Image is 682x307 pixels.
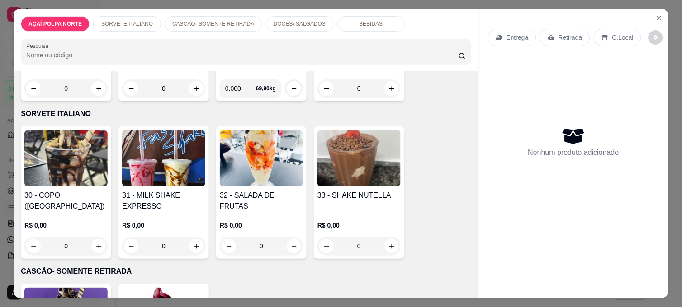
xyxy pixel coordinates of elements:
[122,190,205,212] h4: 31 - MILK SHAKE EXPRESSO
[24,130,108,186] img: product-image
[220,190,303,212] h4: 32 - SALADA DE FRUTAS
[21,266,471,277] p: CASCÃO- SOMENTE RETIRADA
[220,130,303,186] img: product-image
[220,221,303,230] p: R$ 0,00
[172,20,254,28] p: CASCÃO- SOMENTE RETIRADA
[507,33,529,42] p: Entrega
[317,190,401,201] h4: 33 - SHAKE NUTELLA
[26,42,52,50] label: Pesquisa
[225,79,256,98] input: 0.00
[122,130,205,186] img: product-image
[317,221,401,230] p: R$ 0,00
[528,147,619,158] p: Nenhum produto adicionado
[612,33,634,42] p: C.Local
[559,33,583,42] p: Retirada
[360,20,383,28] p: BEBIDAS
[24,221,108,230] p: R$ 0,00
[317,130,401,186] img: product-image
[384,81,399,96] button: increase-product-quantity
[24,190,108,212] h4: 30 - COPO ([GEOGRAPHIC_DATA])
[652,11,667,25] button: Close
[122,221,205,230] p: R$ 0,00
[26,51,459,60] input: Pesquisa
[28,20,82,28] p: AÇAÍ POLPA NORTE
[649,30,663,45] button: decrease-product-quantity
[21,108,471,119] p: SORVETE ITALIANO
[274,20,326,28] p: DOCES/ SALGADOS
[101,20,153,28] p: SORVETE ITALIANO
[287,81,301,96] button: increase-product-quantity
[319,81,334,96] button: decrease-product-quantity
